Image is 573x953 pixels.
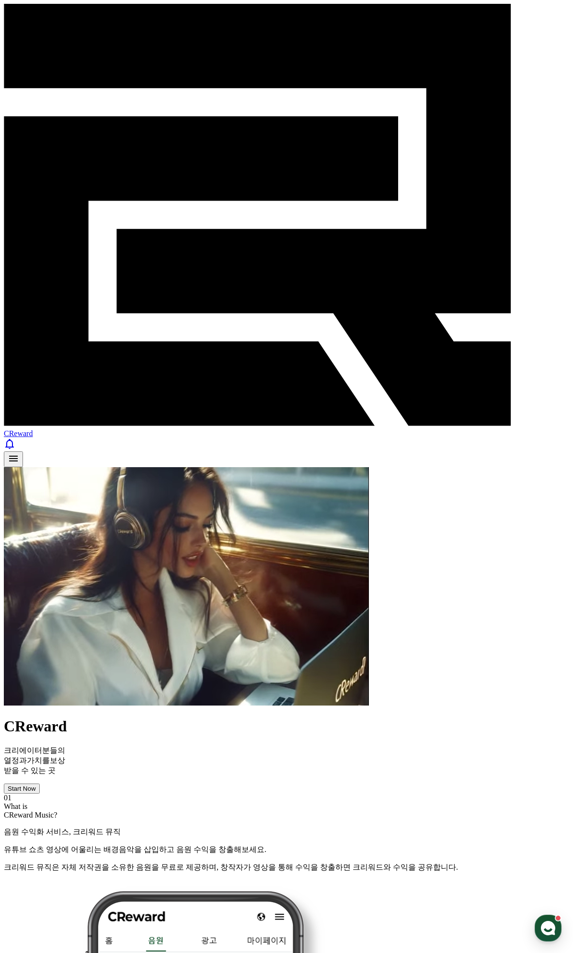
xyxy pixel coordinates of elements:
p: 유튜브 쇼츠 영상에 어울리는 배경음악을 삽입하고 음원 수익을 창출해보세요. [4,845,569,855]
a: 설정 [124,303,184,327]
span: What is CReward Music? [4,802,57,819]
a: 대화 [63,303,124,327]
a: 홈 [3,303,63,327]
span: 열정 [4,756,19,764]
h1: CReward [4,718,569,735]
span: 크리워드 뮤직은 자체 저작권을 소유한 음원을 무료로 제공하며, 창작자가 영상을 통해 수익을 창출하면 크리워드와 수익을 공유합니다. [4,863,458,871]
button: Start Now [4,784,40,794]
span: 보상 [50,756,65,764]
span: 크리워드 뮤직 [73,828,121,836]
p: 크리에이터분들의 과 를 받을 수 있는 곳 [4,746,569,776]
span: CReward [4,429,33,437]
a: CReward [4,421,569,437]
span: 대화 [88,318,99,326]
span: 홈 [30,318,36,325]
span: 설정 [148,318,160,325]
div: Start Now [8,785,36,792]
div: 01 [4,794,569,802]
a: Start Now [4,784,40,792]
span: 음원 수익화 서비스, [4,828,71,836]
span: 가치 [27,756,42,764]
